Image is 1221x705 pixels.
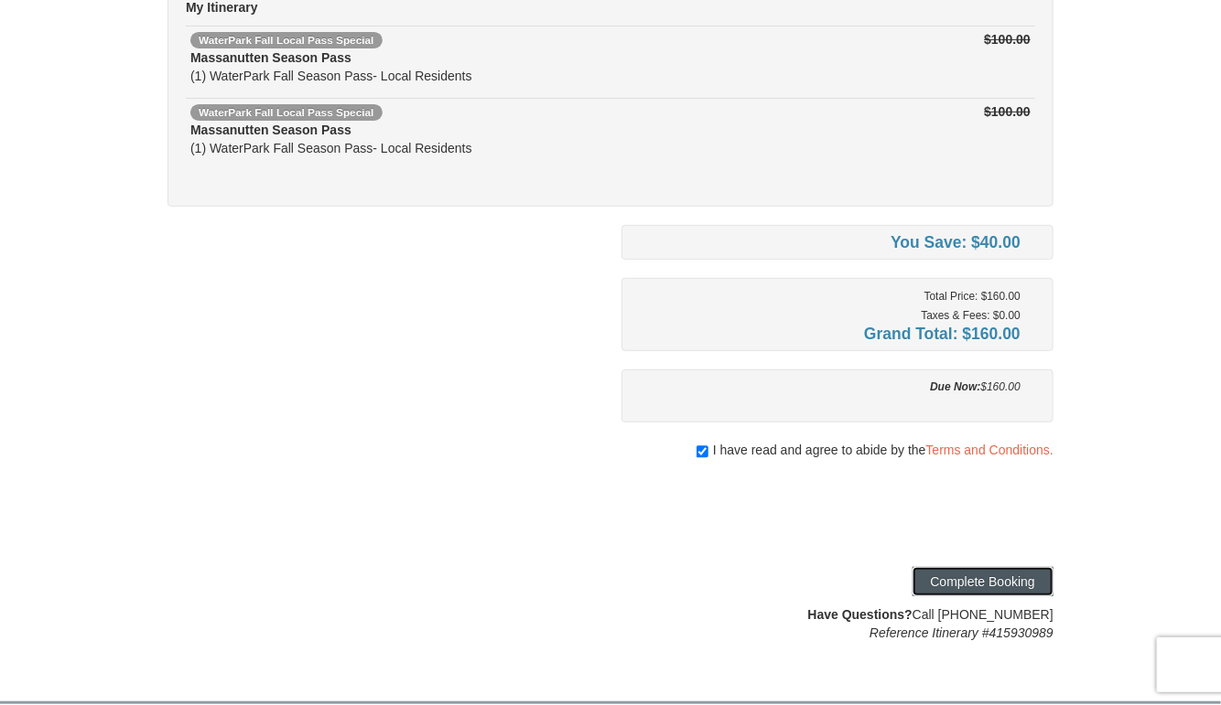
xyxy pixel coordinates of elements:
small: Taxes & Fees: $0.00 [922,309,1021,322]
div: (1) WaterPark Fall Season Pass- Local Residents [190,48,758,85]
div: Call [PHONE_NUMBER] [621,605,1054,642]
span: I have read and agree to abide by the [713,441,1054,459]
strike: $100.00 [984,32,1031,47]
div: $160.00 [635,378,1021,396]
iframe: reCAPTCHA [775,477,1054,549]
em: Reference Itinerary #415930989 [870,625,1054,640]
h4: You Save: $40.00 [635,233,1021,251]
span: WaterPark Fall Local Pass Special [190,104,383,121]
a: Terms and Conditions. [926,443,1054,457]
small: Total Price: $160.00 [924,290,1021,303]
strong: Massanutten Season Pass [190,50,351,65]
strong: Due Now: [930,380,980,393]
div: (1) WaterPark Fall Season Pass- Local Residents [190,121,758,157]
strong: Massanutten Season Pass [190,123,351,137]
span: WaterPark Fall Local Pass Special [190,32,383,48]
button: Complete Booking [913,567,1054,596]
strong: Have Questions? [808,607,913,622]
h4: Grand Total: $160.00 [635,325,1021,343]
strike: $100.00 [984,104,1031,119]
